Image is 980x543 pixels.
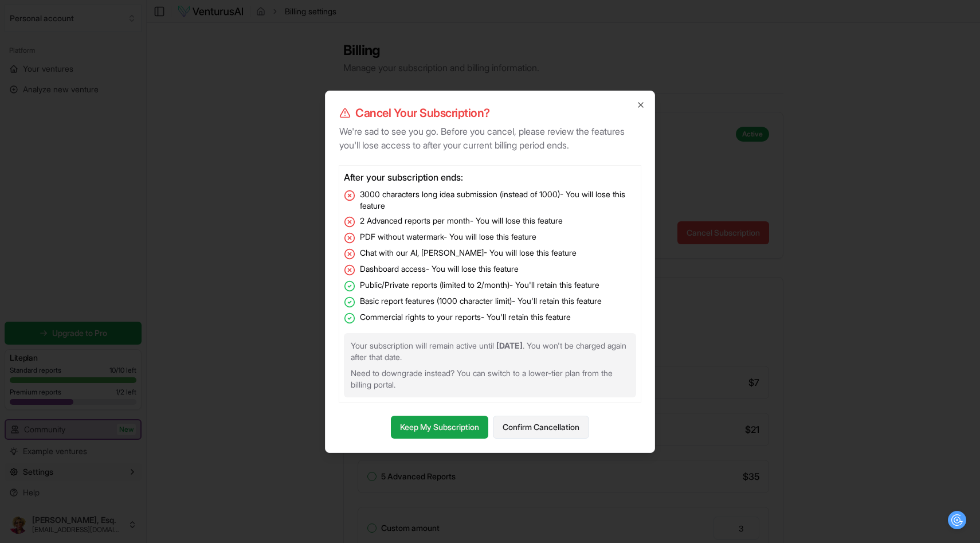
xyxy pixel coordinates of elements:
[360,247,577,259] span: Chat with our AI, [PERSON_NAME] - You will lose this feature
[360,279,599,291] span: Public/Private reports (limited to 2/month) - You'll retain this feature
[391,416,488,439] button: Keep My Subscription
[351,340,629,363] p: Your subscription will remain active until . You won't be charged again after that date.
[360,311,571,323] span: Commercial rights to your reports - You'll retain this feature
[344,170,636,184] h3: After your subscription ends:
[360,189,636,212] span: 3000 characters long idea submission (instead of 1000) - You will lose this feature
[360,263,519,275] span: Dashboard access - You will lose this feature
[360,215,563,226] span: 2 Advanced reports per month - You will lose this feature
[339,124,641,152] p: We're sad to see you go. Before you cancel, please review the features you'll lose access to afte...
[493,416,589,439] button: Confirm Cancellation
[496,341,523,350] strong: [DATE]
[351,368,629,390] p: Need to downgrade instead? You can switch to a lower-tier plan from the billing portal.
[360,295,602,307] span: Basic report features (1000 character limit) - You'll retain this feature
[360,231,536,243] span: PDF without watermark - You will lose this feature
[355,105,490,121] span: Cancel Your Subscription?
